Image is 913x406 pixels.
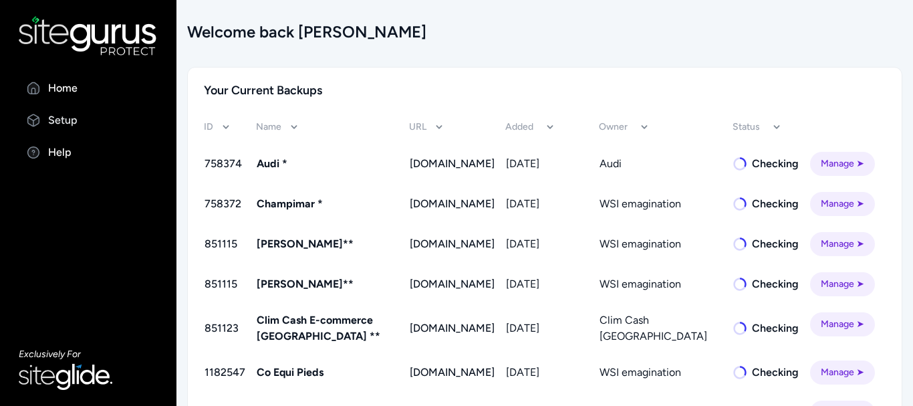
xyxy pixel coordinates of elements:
p: Setup [48,112,78,128]
span: Champimar * [257,197,323,210]
span: [DOMAIN_NAME] [410,322,495,334]
p: Exclusively For [19,348,158,361]
a: URL [409,120,445,134]
span: Checking [733,320,799,336]
span: 1182547 [205,366,245,379]
span: Added [505,120,533,134]
span: WSI emagination [600,366,681,379]
span: [DATE] [506,197,539,210]
a: Manage ➤ [810,312,875,336]
a: Help [19,144,158,161]
a: Added [505,120,556,134]
span: URL [409,120,426,134]
span: Status [733,120,760,134]
span: WSI emagination [600,278,681,290]
span: Clim Cash E-commerce [GEOGRAPHIC_DATA] ** [257,314,380,342]
span: [PERSON_NAME]** [257,278,354,290]
span: Audi * [257,157,287,170]
a: Home [19,80,158,96]
span: Checking [733,196,799,212]
span: Owner [599,120,628,134]
span: [DOMAIN_NAME] [410,237,495,250]
span: 851123 [205,322,239,334]
a: Manage ➤ [810,361,875,385]
span: Checking [733,156,799,172]
span: [DATE] [506,278,539,290]
span: [DOMAIN_NAME] [410,366,495,379]
span: [DOMAIN_NAME] [410,278,495,290]
span: WSI emagination [600,237,681,250]
a: Status [733,120,783,134]
h1: Welcome back [PERSON_NAME] [187,21,902,43]
span: WSI emagination [600,197,681,210]
span: [DOMAIN_NAME] [410,197,495,210]
a: Manage ➤ [810,192,875,216]
span: [DOMAIN_NAME] [410,157,495,170]
span: [DATE] [506,157,539,170]
a: Manage ➤ [810,232,875,256]
span: [DATE] [506,322,539,334]
a: Manage ➤ [810,152,875,176]
span: Clim Cash [GEOGRAPHIC_DATA] [600,314,707,342]
a: Setup [19,112,158,128]
a: Name [256,120,300,134]
a: Manage ➤ [810,272,875,296]
span: [PERSON_NAME]** [257,237,354,250]
span: 851115 [205,237,237,250]
span: 758374 [205,157,242,170]
span: Checking [733,236,799,252]
span: [DATE] [506,237,539,250]
span: Checking [733,365,799,381]
p: Home [48,80,78,96]
p: Help [48,144,72,161]
h3: Your Current Backups [204,81,322,100]
span: 851115 [205,278,237,290]
span: Name [256,120,281,134]
span: Checking [733,276,799,292]
span: Audi [600,157,622,170]
a: Owner [599,120,650,134]
span: Co Equi Pieds [257,366,323,379]
span: ID [204,120,213,134]
span: [DATE] [506,366,539,379]
a: ID [204,120,232,134]
span: 758372 [205,197,241,210]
